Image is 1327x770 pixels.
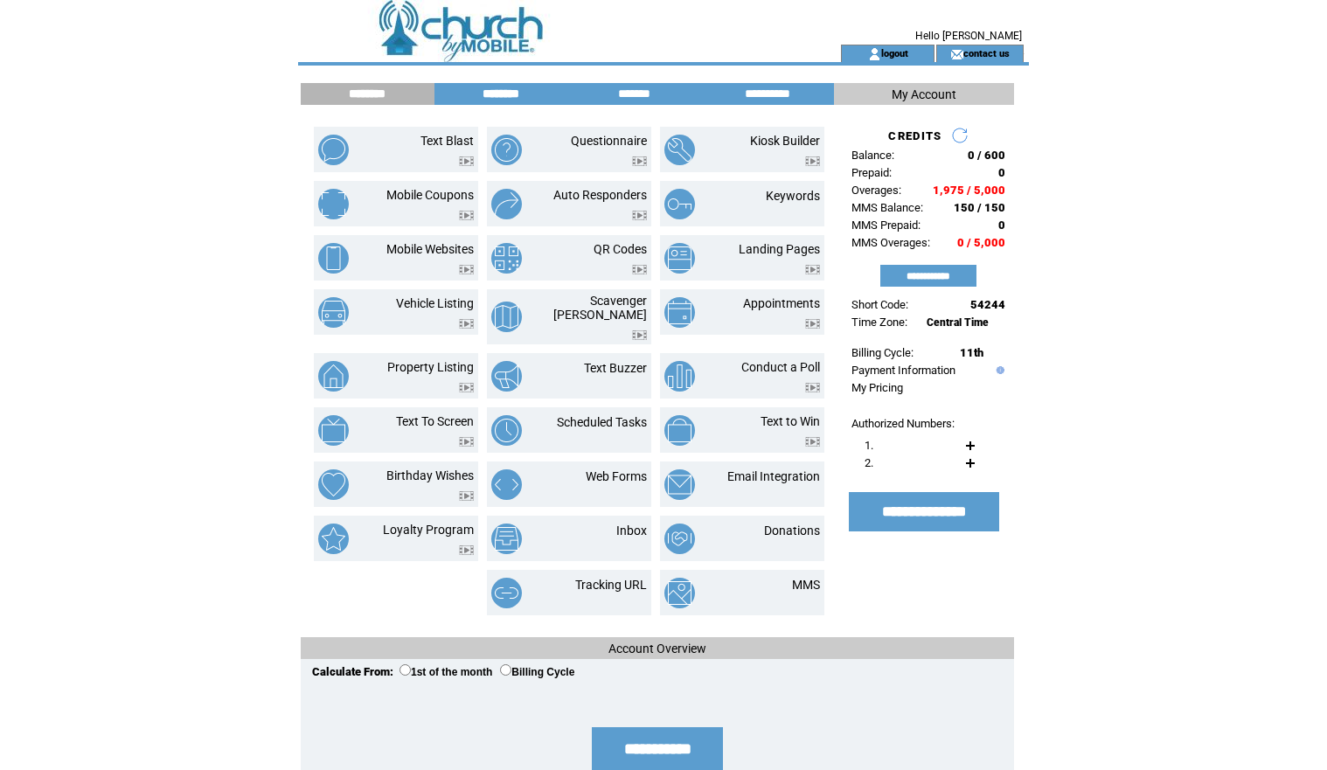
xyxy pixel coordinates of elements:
a: Birthday Wishes [386,468,474,482]
span: Prepaid: [851,166,892,179]
label: 1st of the month [399,666,492,678]
input: Billing Cycle [500,664,511,676]
a: Auto Responders [553,188,647,202]
img: property-listing.png [318,361,349,392]
span: 1. [865,439,873,452]
a: Inbox [616,524,647,538]
img: donations.png [664,524,695,554]
img: landing-pages.png [664,243,695,274]
img: video.png [459,491,474,501]
img: video.png [632,265,647,274]
img: contact_us_icon.gif [950,47,963,61]
img: keywords.png [664,189,695,219]
a: QR Codes [594,242,647,256]
img: appointments.png [664,297,695,328]
a: Property Listing [387,360,474,374]
img: text-to-win.png [664,415,695,446]
img: account_icon.gif [868,47,881,61]
span: Overages: [851,184,901,197]
span: My Account [892,87,956,101]
img: kiosk-builder.png [664,135,695,165]
a: Text to Win [761,414,820,428]
img: video.png [632,156,647,166]
img: video.png [632,211,647,220]
img: web-forms.png [491,469,522,500]
span: MMS Balance: [851,201,923,214]
img: questionnaire.png [491,135,522,165]
img: tracking-url.png [491,578,522,608]
img: email-integration.png [664,469,695,500]
img: video.png [632,330,647,340]
span: Calculate From: [312,665,393,678]
a: contact us [963,47,1010,59]
span: CREDITS [888,129,941,142]
img: video.png [459,265,474,274]
a: Scavenger [PERSON_NAME] [553,294,647,322]
img: video.png [459,211,474,220]
span: Authorized Numbers: [851,417,955,430]
img: conduct-a-poll.png [664,361,695,392]
span: Account Overview [608,642,706,656]
span: 54244 [970,298,1005,311]
img: text-to-screen.png [318,415,349,446]
a: Mobile Websites [386,242,474,256]
img: auto-responders.png [491,189,522,219]
span: Hello [PERSON_NAME] [915,30,1022,42]
a: Text Blast [420,134,474,148]
img: text-blast.png [318,135,349,165]
img: mobile-websites.png [318,243,349,274]
span: Central Time [927,316,989,329]
label: Billing Cycle [500,666,574,678]
img: video.png [459,156,474,166]
span: Balance: [851,149,894,162]
a: Scheduled Tasks [557,415,647,429]
span: Billing Cycle: [851,346,914,359]
a: Tracking URL [575,578,647,592]
img: qr-codes.png [491,243,522,274]
a: Questionnaire [571,134,647,148]
img: birthday-wishes.png [318,469,349,500]
span: 0 / 600 [968,149,1005,162]
img: video.png [459,545,474,555]
a: Text Buzzer [584,361,647,375]
img: vehicle-listing.png [318,297,349,328]
img: loyalty-program.png [318,524,349,554]
a: Vehicle Listing [396,296,474,310]
span: Time Zone: [851,316,907,329]
span: 0 [998,219,1005,232]
a: Conduct a Poll [741,360,820,374]
span: Short Code: [851,298,908,311]
a: logout [881,47,908,59]
img: video.png [805,319,820,329]
a: Landing Pages [739,242,820,256]
img: scavenger-hunt.png [491,302,522,332]
a: Text To Screen [396,414,474,428]
img: video.png [805,265,820,274]
img: video.png [459,437,474,447]
a: Keywords [766,189,820,203]
a: Web Forms [586,469,647,483]
img: video.png [459,319,474,329]
span: 0 / 5,000 [957,236,1005,249]
img: video.png [805,437,820,447]
img: video.png [805,156,820,166]
img: mms.png [664,578,695,608]
img: video.png [805,383,820,392]
span: 150 / 150 [954,201,1005,214]
a: Donations [764,524,820,538]
a: Kiosk Builder [750,134,820,148]
img: video.png [459,383,474,392]
span: 11th [960,346,983,359]
a: MMS [792,578,820,592]
input: 1st of the month [399,664,411,676]
img: inbox.png [491,524,522,554]
a: Payment Information [851,364,955,377]
img: mobile-coupons.png [318,189,349,219]
img: text-buzzer.png [491,361,522,392]
span: 1,975 / 5,000 [933,184,1005,197]
span: 0 [998,166,1005,179]
a: Mobile Coupons [386,188,474,202]
span: MMS Prepaid: [851,219,921,232]
a: My Pricing [851,381,903,394]
a: Loyalty Program [383,523,474,537]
